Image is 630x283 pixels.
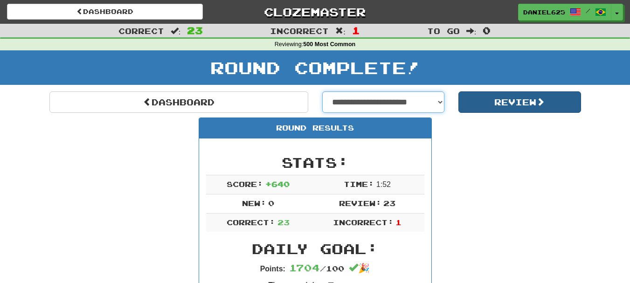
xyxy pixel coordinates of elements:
[3,58,627,77] h1: Round Complete!
[303,41,355,48] strong: 500 Most Common
[335,27,346,35] span: :
[383,199,395,207] span: 23
[289,264,344,273] span: / 100
[349,263,370,273] span: 🎉
[199,118,431,138] div: Round Results
[7,4,203,20] a: Dashboard
[217,4,413,20] a: Clozemaster
[466,27,477,35] span: :
[333,218,394,227] span: Incorrect:
[458,91,581,113] button: Review
[227,218,275,227] span: Correct:
[427,26,460,35] span: To go
[518,4,611,21] a: Daniel625 /
[206,241,424,256] h2: Daily Goal:
[118,26,164,35] span: Correct
[289,262,320,273] span: 1704
[352,25,360,36] span: 1
[586,7,590,14] span: /
[344,179,374,188] span: Time:
[49,91,308,113] a: Dashboard
[483,25,491,36] span: 0
[187,25,203,36] span: 23
[339,199,381,207] span: Review:
[523,8,565,16] span: Daniel625
[242,199,266,207] span: New:
[376,180,391,188] span: 1 : 52
[227,179,263,188] span: Score:
[265,179,290,188] span: + 640
[171,27,181,35] span: :
[268,199,274,207] span: 0
[270,26,329,35] span: Incorrect
[395,218,402,227] span: 1
[206,155,424,170] h2: Stats:
[277,218,290,227] span: 23
[260,265,285,273] strong: Points:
